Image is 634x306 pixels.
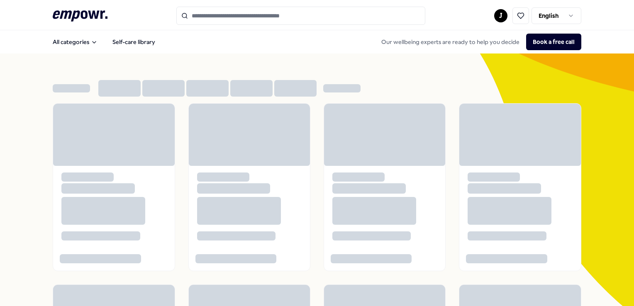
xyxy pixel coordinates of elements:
[494,9,507,22] button: J
[176,7,425,25] input: Search for products, categories or subcategories
[526,34,581,50] button: Book a free call
[106,34,162,50] a: Self-care library
[46,34,162,50] nav: Main
[46,34,104,50] button: All categories
[375,34,581,50] div: Our wellbeing experts are ready to help you decide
